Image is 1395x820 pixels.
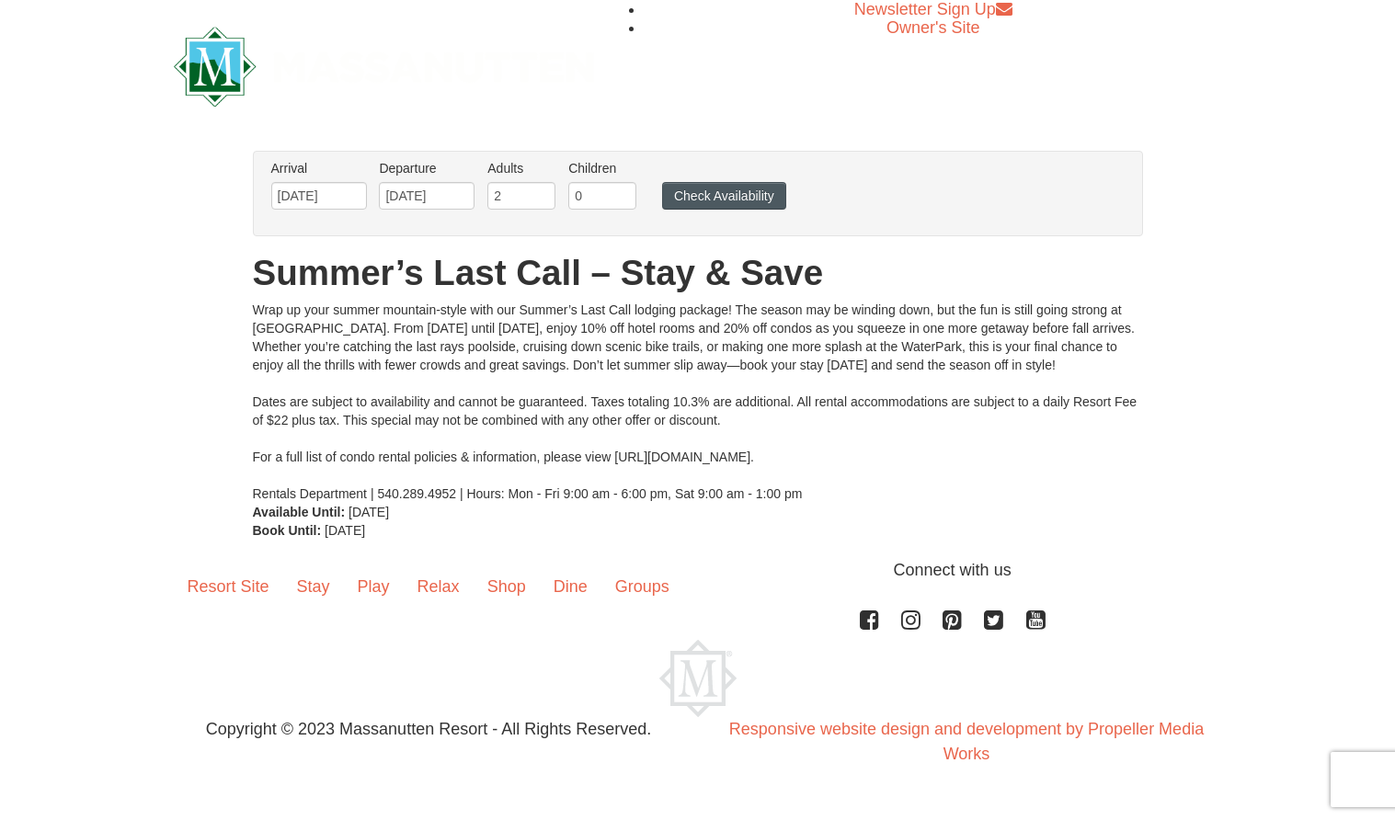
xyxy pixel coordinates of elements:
span: [DATE] [349,505,389,519]
label: Departure [379,159,475,177]
a: Stay [283,558,344,615]
a: Shop [474,558,540,615]
a: Responsive website design and development by Propeller Media Works [729,720,1204,763]
label: Arrival [271,159,367,177]
p: Copyright © 2023 Massanutten Resort - All Rights Reserved. [160,717,698,742]
img: Massanutten Resort Logo [174,27,595,107]
label: Adults [487,159,555,177]
span: [DATE] [325,523,365,538]
a: Groups [601,558,683,615]
label: Children [568,159,636,177]
a: Owner's Site [886,18,979,37]
a: Play [344,558,404,615]
strong: Book Until: [253,523,322,538]
img: Massanutten Resort Logo [659,640,737,717]
a: Dine [540,558,601,615]
p: Connect with us [174,558,1222,583]
a: Relax [404,558,474,615]
h1: Summer’s Last Call – Stay & Save [253,255,1143,291]
strong: Available Until: [253,505,346,519]
a: Massanutten Resort [174,42,595,85]
button: Check Availability [662,182,786,210]
a: Resort Site [174,558,283,615]
div: Wrap up your summer mountain-style with our Summer’s Last Call lodging package! The season may be... [253,301,1143,503]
